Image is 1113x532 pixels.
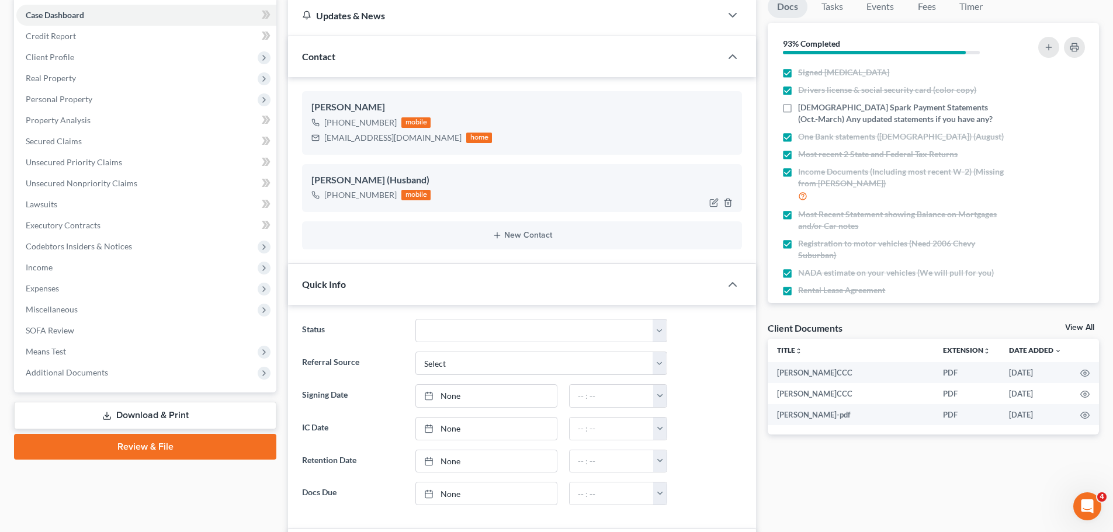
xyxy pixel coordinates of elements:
td: PDF [934,383,1000,404]
td: [DATE] [1000,404,1071,425]
a: Secured Claims [16,131,276,152]
span: One Bank statements ([DEMOGRAPHIC_DATA]) (August) [798,131,1004,142]
div: [EMAIL_ADDRESS][DOMAIN_NAME] [324,132,462,144]
div: [PHONE_NUMBER] [324,189,397,201]
button: New Contact [311,231,733,240]
a: Unsecured Priority Claims [16,152,276,173]
div: mobile [401,190,431,200]
td: PDF [934,404,1000,425]
a: Extensionunfold_more [943,346,990,354]
label: Docs Due [296,482,409,505]
td: [PERSON_NAME]CCC [768,383,934,404]
a: None [416,450,557,472]
span: Contact [302,51,335,62]
span: Lawsuits [26,199,57,209]
iframe: Intercom live chat [1073,492,1101,520]
span: Case Dashboard [26,10,84,20]
div: [PERSON_NAME] (Husband) [311,173,733,187]
div: [PHONE_NUMBER] [324,117,397,128]
strong: 93% Completed [783,39,840,48]
span: Property Analysis [26,115,91,125]
span: Unsecured Priority Claims [26,157,122,167]
span: Executory Contracts [26,220,100,230]
a: Date Added expand_more [1009,346,1062,354]
input: -- : -- [570,418,654,440]
a: Unsecured Nonpriority Claims [16,173,276,194]
div: [PERSON_NAME] [311,100,733,114]
a: View All [1065,324,1094,332]
div: mobile [401,117,431,128]
i: expand_more [1055,347,1062,354]
span: Registration to motor vehicles (Need 2006 Chevy Suburban) [798,238,1006,261]
input: -- : -- [570,450,654,472]
td: PDF [934,362,1000,383]
a: Lawsuits [16,194,276,215]
span: Income [26,262,53,272]
a: None [416,385,557,407]
td: [DATE] [1000,362,1071,383]
div: Updates & News [302,9,707,22]
a: Credit Report [16,26,276,47]
label: Retention Date [296,450,409,473]
label: Status [296,319,409,342]
span: Real Property [26,73,76,83]
span: Client Profile [26,52,74,62]
span: Rental Lease Agreement [798,284,885,296]
span: Quick Info [302,279,346,290]
span: Personal Property [26,94,92,104]
input: -- : -- [570,385,654,407]
td: [PERSON_NAME]CCC [768,362,934,383]
a: Titleunfold_more [777,346,802,354]
td: [PERSON_NAME]-pdf [768,404,934,425]
span: Secured Claims [26,136,82,146]
span: Unsecured Nonpriority Claims [26,178,137,188]
span: Signed [MEDICAL_DATA] [798,67,889,78]
span: Income Documents (Including most recent W-2) (Missing from [PERSON_NAME]) [798,166,1006,189]
span: Codebtors Insiders & Notices [26,241,132,251]
a: SOFA Review [16,320,276,341]
a: Property Analysis [16,110,276,131]
span: Expenses [26,283,59,293]
td: [DATE] [1000,383,1071,404]
a: None [416,418,557,440]
i: unfold_more [795,347,802,354]
span: Most Recent Statement showing Balance on Mortgages and/or Car notes [798,208,1006,232]
a: Executory Contracts [16,215,276,236]
span: Credit Counseling Certificate (to be completed prior to signing) [798,302,1006,325]
input: -- : -- [570,482,654,505]
span: Miscellaneous [26,304,78,314]
span: SOFA Review [26,325,74,335]
span: 4 [1097,492,1107,502]
a: Case Dashboard [16,5,276,26]
span: NADA estimate on your vehicles (We will pull for you) [798,267,994,279]
label: Signing Date [296,384,409,408]
span: Means Test [26,346,66,356]
label: Referral Source [296,352,409,375]
div: home [466,133,492,143]
a: Review & File [14,434,276,460]
a: Download & Print [14,402,276,429]
span: Credit Report [26,31,76,41]
i: unfold_more [983,347,990,354]
span: [DEMOGRAPHIC_DATA] Spark Payment Statements (Oct.-March) Any updated statements if you have any? [798,102,1006,125]
a: None [416,482,557,505]
span: Additional Documents [26,367,108,377]
span: Drivers license & social security card (color copy) [798,84,976,96]
div: Client Documents [768,322,842,334]
span: Most recent 2 State and Federal Tax Returns [798,148,958,160]
label: IC Date [296,417,409,440]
